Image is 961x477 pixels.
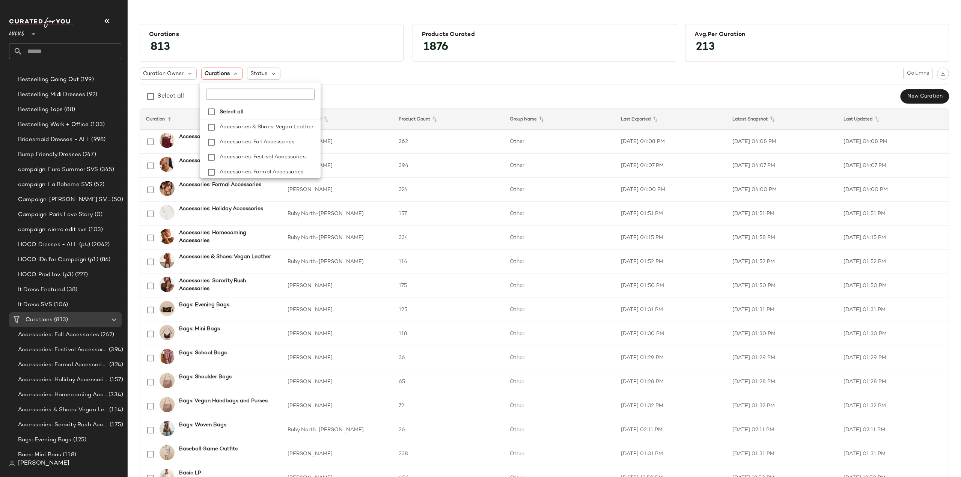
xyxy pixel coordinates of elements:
td: Other [504,130,615,154]
td: Other [504,346,615,370]
td: [DATE] 01:32 PM [837,394,949,418]
span: campaign: sierra edit svs [18,226,87,234]
td: [DATE] 01:30 PM [615,322,726,346]
span: Bump Friendly Dresses [18,150,81,159]
span: Accessories: Homecoming Accessories [18,391,107,399]
td: [DATE] 01:58 PM [726,226,837,250]
span: (324) [108,361,123,369]
th: Last Updated [837,109,949,130]
span: Accessories: Formal Accessories [18,361,108,369]
td: 262 [393,130,504,154]
span: (118) [61,451,76,459]
td: 114 [393,250,504,274]
td: Other [504,154,615,178]
td: 118 [393,322,504,346]
span: Accessories & Shoes: Vegan Leather [220,120,313,135]
td: Ruby North-[PERSON_NAME] [282,226,393,250]
td: [DATE] 01:31 PM [837,298,949,322]
span: Bestselling Tops [18,105,63,114]
td: [DATE] 04:08 PM [615,130,726,154]
b: Bags: Vegan Handbags and Purses [179,397,268,405]
img: 2755171_01_OM_2025-08-19.jpg [160,229,175,244]
td: Other [504,250,615,274]
td: Ruby North-[PERSON_NAME] [282,250,393,274]
td: [DATE] 01:31 PM [837,442,949,466]
td: [DATE] 04:15 PM [837,226,949,250]
td: 238 [393,442,504,466]
td: Other [504,442,615,466]
span: [PERSON_NAME] [18,459,69,468]
b: Accessories: Holiday Accessories [179,205,263,213]
td: [DATE] 01:30 PM [837,322,949,346]
td: 72 [393,394,504,418]
img: 2735831_03_OM_2025-07-21.jpg [160,181,175,196]
span: (157) [108,376,123,384]
td: Other [504,226,615,250]
span: (813) [53,316,68,324]
td: [DATE] 01:32 PM [726,394,837,418]
td: [PERSON_NAME] [282,178,393,202]
td: [DATE] 02:11 PM [726,418,837,442]
span: Curations [26,316,53,324]
td: [DATE] 01:28 PM [726,370,837,394]
td: 394 [393,154,504,178]
span: Accessories: Sorority Rush Accessories [18,421,108,429]
img: 2753111_01_OM_2025-08-25.jpg [160,253,175,268]
span: (38) [65,286,77,294]
span: Lulus [9,26,24,39]
td: Other [504,178,615,202]
span: Columns [907,71,929,77]
span: Curations [205,70,230,78]
img: 2750911_02_front_2025-08-19.jpg [160,373,175,388]
td: [DATE] 01:51 PM [726,202,837,226]
button: New Curation [901,89,949,104]
th: Last Exported [615,109,726,130]
td: [DATE] 01:28 PM [615,370,726,394]
img: 12737541_2667651.jpg [160,445,175,460]
div: Curations [149,31,394,38]
td: [DATE] 01:30 PM [726,322,837,346]
span: New Curation [907,93,943,99]
span: (106) [52,301,68,309]
span: Bestselling Midi Dresses [18,90,85,99]
span: (0) [93,211,102,219]
td: [PERSON_NAME] [282,442,393,466]
td: 65 [393,370,504,394]
img: cfy_white_logo.C9jOOHJF.svg [9,17,73,28]
td: [DATE] 01:52 PM [615,250,726,274]
b: Basic LP [179,469,201,477]
img: 12995121_2736071.jpg [160,421,175,436]
img: 2682711_02_front_2025-08-19.jpg [160,301,175,316]
b: Accessories: Formal Accessories [179,181,261,189]
td: [DATE] 01:51 PM [615,202,726,226]
span: (125) [72,436,87,444]
img: 10942381_2261096.jpg [160,205,175,220]
td: [PERSON_NAME] [282,394,393,418]
td: [PERSON_NAME] [282,154,393,178]
b: Bags: Woven Bags [179,421,226,429]
button: Columns [903,68,932,79]
span: (50) [110,196,123,204]
b: Accessories: Sorority Rush Accessories [179,277,273,293]
td: [DATE] 01:31 PM [726,442,837,466]
b: Bags: School Bags [179,349,227,357]
span: Bestselling Going Out [18,75,79,84]
strong: Select all [220,108,243,116]
td: Other [504,274,615,298]
img: 2698451_01_OM_2025-08-06.jpg [160,349,175,364]
span: Accessories: Festival Accessories [18,346,107,354]
b: Bags: Evening Bags [179,301,229,309]
th: Curation [140,109,282,130]
td: [DATE] 04:00 PM [837,178,949,202]
td: 175 [393,274,504,298]
td: [PERSON_NAME] [282,130,393,154]
span: Curation Owner [143,70,184,78]
span: (227) [74,271,88,279]
span: Bags: Evening Bags [18,436,72,444]
td: 26 [393,418,504,442]
td: [DATE] 04:15 PM [615,226,726,250]
span: Campaign: Paris Love Story [18,211,93,219]
span: Accessories: Holiday Accessories [18,376,108,384]
span: (262) [99,331,114,339]
span: It Dress SVS [18,301,52,309]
